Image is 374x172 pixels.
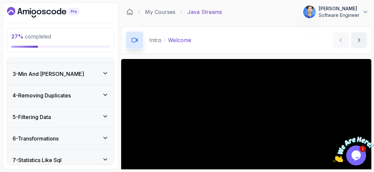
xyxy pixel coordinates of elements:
p: [PERSON_NAME] [319,5,359,12]
button: 7-Statistics Like Sql [7,149,114,171]
img: user profile image [303,6,316,18]
button: 6-Transformations [7,128,114,149]
span: completed [11,33,51,40]
button: user profile image[PERSON_NAME]Software Engineer [303,5,369,19]
span: 27 % [11,33,23,40]
button: next content [351,32,367,48]
h3: 6 - Transformations [13,135,59,143]
a: Dashboard [7,7,94,18]
h3: 3 - Min And [PERSON_NAME] [13,70,84,78]
h3: 4 - Removing Duplicates [13,91,71,99]
a: Dashboard [126,9,133,15]
a: My Courses [145,8,175,16]
button: 4-Removing Duplicates [7,85,114,106]
p: Software Engineer [319,12,359,19]
h3: 7 - Statistics Like Sql [13,156,62,164]
p: Intro [149,36,162,44]
p: Java Streams [187,8,222,16]
button: 3-Min And [PERSON_NAME] [7,63,114,85]
iframe: chat widget [333,131,374,162]
h3: 5 - Filtering Data [13,113,51,121]
button: previous content [333,32,349,48]
button: 5-Filtering Data [7,106,114,128]
p: Welcome [168,36,191,44]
